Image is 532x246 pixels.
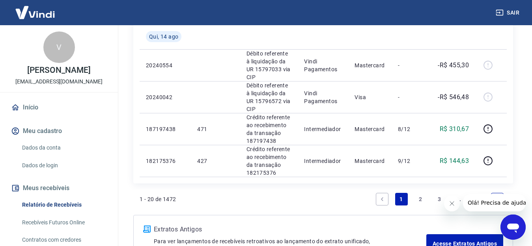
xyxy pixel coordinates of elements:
[440,124,469,134] p: R$ 310,67
[197,157,233,165] p: 427
[9,0,61,24] img: Vindi
[146,157,185,165] p: 182175376
[304,157,342,165] p: Intermediador
[154,225,426,234] p: Extratos Antigos
[246,113,292,145] p: Crédito referente ao recebimento da transação 187197438
[398,125,421,133] p: 8/12
[398,157,421,165] p: 9/12
[433,193,446,205] a: Page 3
[19,197,108,213] a: Relatório de Recebíveis
[19,140,108,156] a: Dados da conta
[9,122,108,140] button: Meu cadastro
[143,226,151,233] img: ícone
[355,157,385,165] p: Mastercard
[304,57,342,73] p: Vindi Pagamentos
[19,157,108,174] a: Dados de login
[146,125,185,133] p: 187197438
[19,215,108,231] a: Recebíveis Futuros Online
[472,193,485,205] a: Page 74
[304,89,342,105] p: Vindi Pagamentos
[500,215,526,240] iframe: Botão para abrir a janela de mensagens
[355,93,385,101] p: Visa
[5,6,66,12] span: Olá! Precisa de ajuda?
[440,156,469,166] p: R$ 144,63
[438,61,469,70] p: -R$ 455,30
[463,194,526,211] iframe: Mensagem da empresa
[355,61,385,69] p: Mastercard
[27,66,90,74] p: [PERSON_NAME]
[491,193,504,205] a: Next page
[398,93,421,101] p: -
[146,93,185,101] p: 20240042
[43,31,75,63] div: V
[494,6,523,20] button: Sair
[355,125,385,133] p: Mastercard
[9,179,108,197] button: Meus recebíveis
[376,193,388,205] a: Previous page
[304,125,342,133] p: Intermediador
[146,61,185,69] p: 20240554
[373,190,507,209] ul: Pagination
[140,195,176,203] p: 1 - 20 de 1472
[149,33,178,41] span: Qui, 14 ago
[452,193,465,205] a: Jump forward
[444,196,460,211] iframe: Fechar mensagem
[246,50,292,81] p: Débito referente à liquidação da UR 15797033 via CIP
[438,92,469,102] p: -R$ 546,48
[414,193,427,205] a: Page 2
[395,193,408,205] a: Page 1 is your current page
[197,125,233,133] p: 471
[246,145,292,177] p: Crédito referente ao recebimento da transação 182175376
[398,61,421,69] p: -
[15,78,103,86] p: [EMAIL_ADDRESS][DOMAIN_NAME]
[246,81,292,113] p: Débito referente à liquidação da UR 15796572 via CIP
[9,99,108,116] a: Início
